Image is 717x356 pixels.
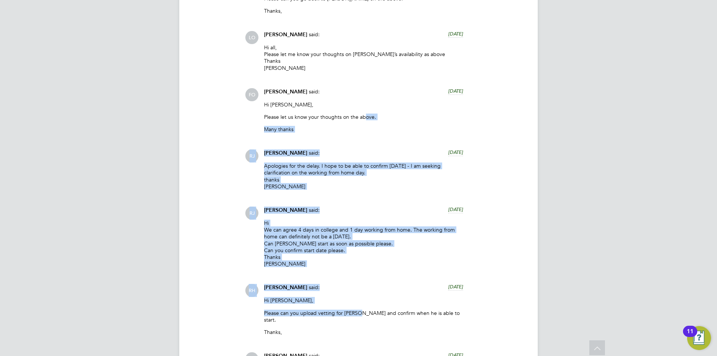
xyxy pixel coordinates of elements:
span: [DATE] [448,206,463,213]
span: [DATE] [448,149,463,155]
p: Hi all, Please let me know your thoughts on [PERSON_NAME]’s availability as above Thanks [PERSON_... [264,44,463,71]
span: said: [309,149,320,156]
p: Thanks, [264,7,463,14]
div: 11 [687,331,693,341]
span: [DATE] [448,88,463,94]
span: RJ [245,149,258,162]
p: Hi [PERSON_NAME], [264,101,463,108]
span: said: [309,284,320,291]
span: RJ [245,207,258,220]
span: [PERSON_NAME] [264,284,307,291]
p: Many thanks [264,126,463,133]
span: [PERSON_NAME] [264,89,307,95]
span: said: [309,88,320,95]
span: [DATE] [448,31,463,37]
span: [PERSON_NAME] [264,31,307,38]
span: said: [309,31,320,38]
p: Hi We can agree 4 days in college and 1 day working from home. The working from home can definite... [264,220,463,267]
p: Please can you upload vetting for [PERSON_NAME] and confirm when he is able to start. [264,310,463,323]
p: Thanks, [264,329,463,335]
p: Please let us know your thoughts on the above. [264,114,463,120]
span: LO [245,31,258,44]
span: [PERSON_NAME] [264,207,307,213]
button: Open Resource Center, 11 new notifications [687,326,711,350]
span: [PERSON_NAME] [264,150,307,156]
span: FO [245,88,258,101]
p: Apologies for the delay. I hope to be able to confirm [DATE] - I am seeking clarification on the ... [264,162,463,190]
span: said: [309,207,320,213]
span: [DATE] [448,284,463,290]
p: Hi [PERSON_NAME], [264,297,463,304]
span: RH [245,284,258,297]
